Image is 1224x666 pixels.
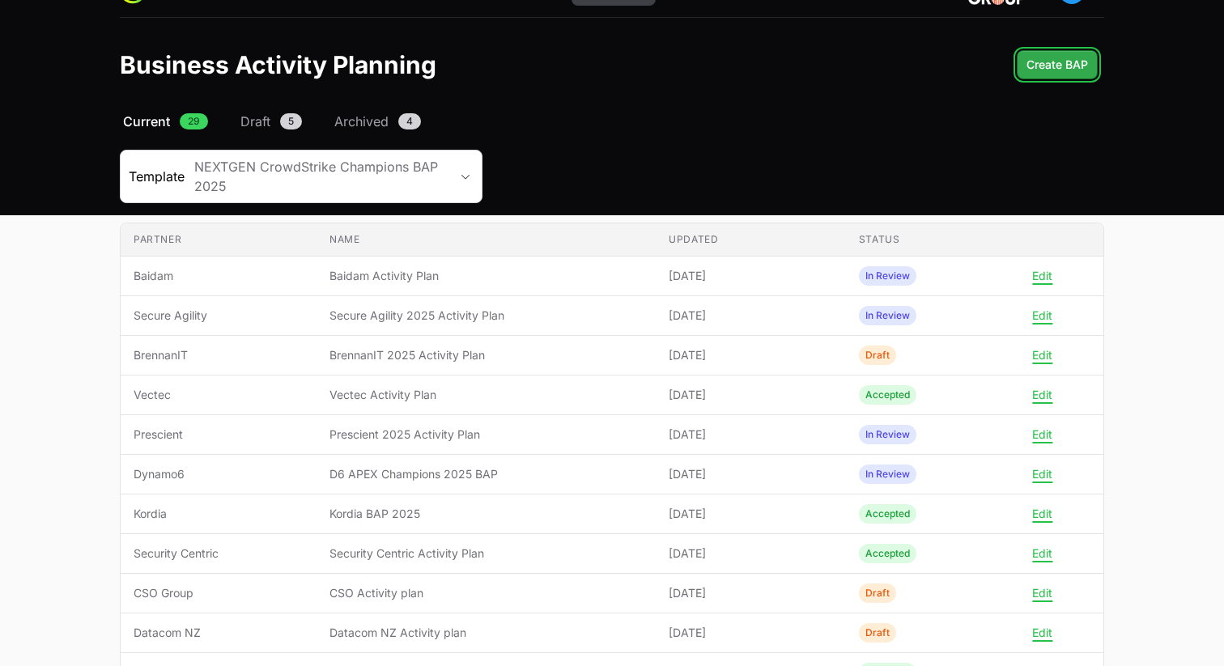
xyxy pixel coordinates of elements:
th: Partner [121,223,317,257]
button: Edit [1032,546,1052,561]
div: Primary actions [1017,50,1098,79]
section: Business Activity Plan Filters [120,150,1104,203]
span: 5 [280,113,302,129]
span: Kordia [134,506,304,522]
span: Datacom NZ [134,625,304,641]
span: Baidam Activity Plan [329,268,643,284]
span: Security Centric [134,545,304,562]
span: Draft [240,112,270,131]
div: NEXTGEN CrowdStrike Champions BAP 2025 [194,157,449,196]
a: Draft5 [237,112,305,131]
span: Kordia BAP 2025 [329,506,643,522]
span: [DATE] [669,545,833,562]
h1: Business Activity Planning [120,50,436,79]
th: Name [317,223,656,257]
th: Updated [656,223,846,257]
button: Edit [1032,269,1052,283]
span: [DATE] [669,506,833,522]
span: Datacom NZ Activity plan [329,625,643,641]
span: [DATE] [669,347,833,363]
span: [DATE] [669,585,833,601]
button: Create BAP [1017,50,1098,79]
span: Template [121,167,185,186]
a: Current29 [120,112,211,131]
span: [DATE] [669,308,833,324]
button: Edit [1032,388,1052,402]
th: Status [846,223,1036,257]
span: [DATE] [669,625,833,641]
span: Security Centric Activity Plan [329,545,643,562]
span: [DATE] [669,426,833,443]
span: BrennanIT [134,347,304,363]
span: Baidam [134,268,304,284]
nav: Business Activity Plan Navigation navigation [120,112,1104,131]
span: Current [123,112,170,131]
span: Prescient [134,426,304,443]
a: Archived4 [331,112,424,131]
span: [DATE] [669,268,833,284]
button: Edit [1032,467,1052,481]
span: Vectec Activity Plan [329,387,643,403]
span: 4 [398,113,421,129]
button: Edit [1032,427,1052,442]
span: Secure Agility [134,308,304,324]
button: Edit [1032,626,1052,640]
button: NEXTGEN CrowdStrike Champions BAP 2025 [185,151,482,202]
span: [DATE] [669,466,833,482]
span: Archived [334,112,389,131]
button: Edit [1032,308,1052,323]
span: Prescient 2025 Activity Plan [329,426,643,443]
span: Vectec [134,387,304,403]
span: Create BAP [1026,55,1088,74]
button: Edit [1032,586,1052,600]
span: Secure Agility 2025 Activity Plan [329,308,643,324]
button: Edit [1032,348,1052,363]
button: Edit [1032,507,1052,521]
span: Dynamo6 [134,466,304,482]
span: CSO Activity plan [329,585,643,601]
span: 29 [180,113,208,129]
span: BrennanIT 2025 Activity Plan [329,347,643,363]
span: D6 APEX Champions 2025 BAP [329,466,643,482]
span: [DATE] [669,387,833,403]
span: CSO Group [134,585,304,601]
